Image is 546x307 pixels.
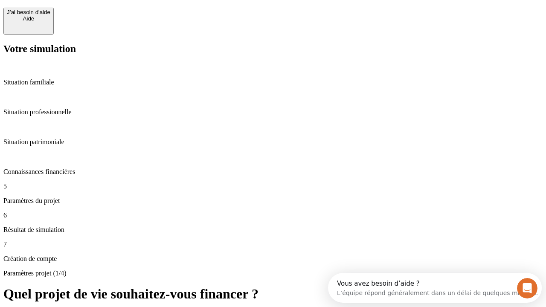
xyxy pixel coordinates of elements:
[3,240,543,248] p: 7
[3,168,543,176] p: Connaissances financières
[3,3,235,27] div: Ouvrir le Messenger Intercom
[3,108,543,116] p: Situation professionnelle
[3,286,543,302] h1: Quel projet de vie souhaitez-vous financer ?
[3,78,543,86] p: Situation familiale
[9,7,210,14] div: Vous avez besoin d’aide ?
[517,278,537,298] iframe: Intercom live chat
[3,182,543,190] p: 5
[3,211,543,219] p: 6
[3,197,543,205] p: Paramètres du projet
[3,269,543,277] p: Paramètres projet (1/4)
[7,9,50,15] div: J’ai besoin d'aide
[3,138,543,146] p: Situation patrimoniale
[3,255,543,263] p: Création de compte
[3,43,543,55] h2: Votre simulation
[9,14,210,23] div: L’équipe répond généralement dans un délai de quelques minutes.
[328,273,542,303] iframe: Intercom live chat discovery launcher
[3,8,54,35] button: J’ai besoin d'aideAide
[3,226,543,234] p: Résultat de simulation
[7,15,50,22] div: Aide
